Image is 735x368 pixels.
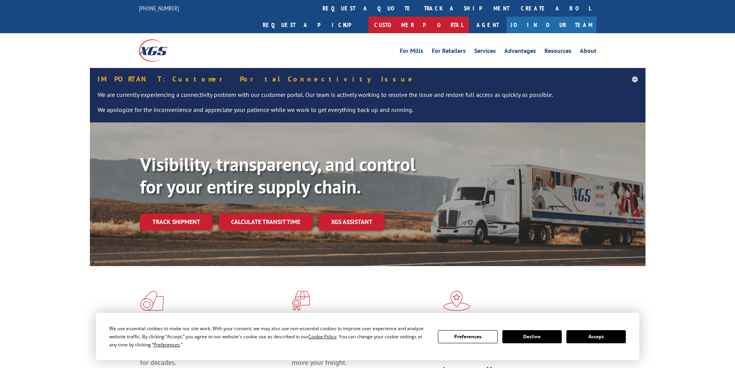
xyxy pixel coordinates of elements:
a: Agent [469,17,507,33]
a: Calculate transit time [219,214,313,230]
a: [PHONE_NUMBER] [139,4,179,12]
a: For Mills [400,48,423,56]
p: We apologize for the inconvenience and appreciate your patience while we work to get everything b... [98,105,638,115]
span: Cookie Policy [308,333,336,340]
b: Visibility, transparency, and control for your entire supply chain. [140,152,416,198]
p: We are currently experiencing a connectivity problem with our customer portal. Our team is active... [98,90,638,106]
a: Advantages [504,48,536,56]
a: Track shipment [140,214,213,230]
span: Preferences [154,341,180,348]
img: xgs-icon-focused-on-flooring-red [292,291,310,311]
img: xgs-icon-flagship-distribution-model-red [443,291,470,311]
a: Join Our Team [507,17,596,33]
a: XGS ASSISTANT [319,214,385,230]
a: Request a pickup [257,17,368,33]
button: Accept [566,330,626,343]
a: Customer Portal [368,17,469,33]
div: Cookie Consent Prompt [96,313,639,360]
a: Resources [544,48,571,56]
h5: IMPORTANT: Customer Portal Connectivity Issue [98,76,638,83]
button: Decline [502,330,562,343]
a: For Retailers [432,48,466,56]
a: About [580,48,596,56]
a: Services [474,48,496,56]
button: Preferences [438,330,497,343]
img: xgs-icon-total-supply-chain-intelligence-red [140,291,164,311]
span: As an industry carrier of choice, XGS has brought innovation and dedication to flooring logistics... [140,339,286,367]
div: We use essential cookies to make our site work. With your consent, we may also use non-essential ... [109,324,429,349]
